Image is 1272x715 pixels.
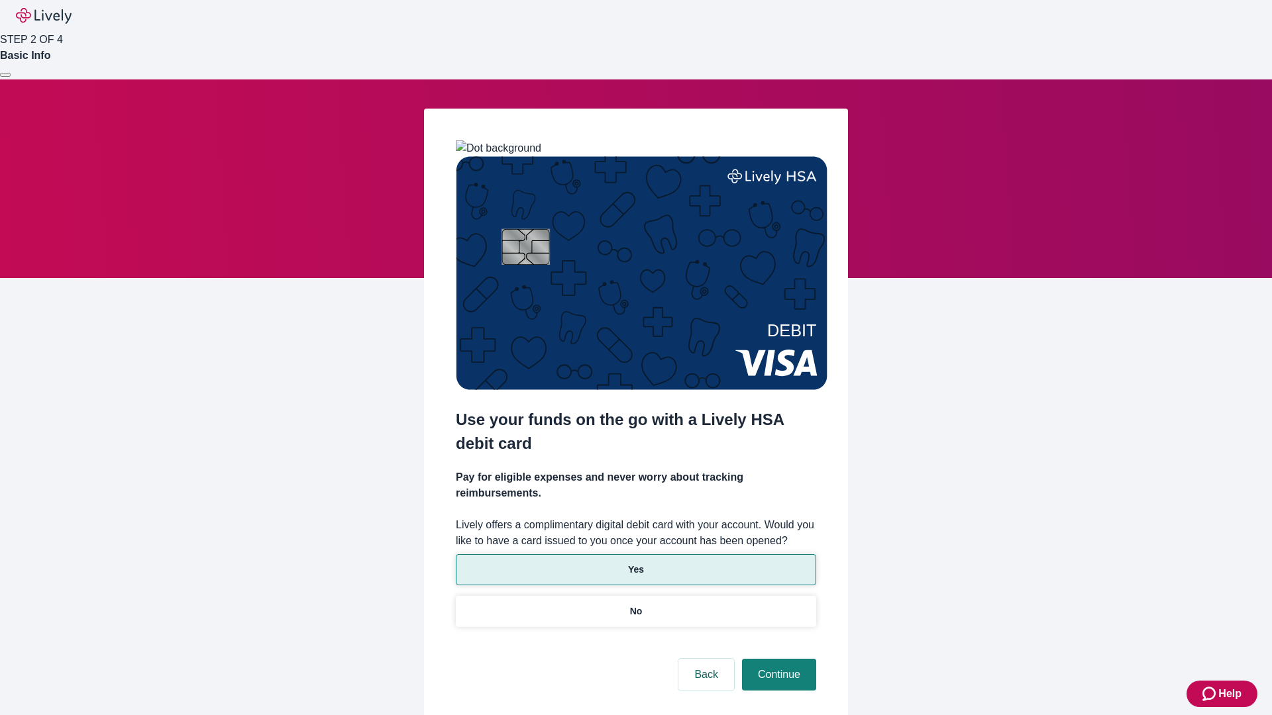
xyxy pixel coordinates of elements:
[456,140,541,156] img: Dot background
[628,563,644,577] p: Yes
[1218,686,1242,702] span: Help
[1202,686,1218,702] svg: Zendesk support icon
[456,517,816,549] label: Lively offers a complimentary digital debit card with your account. Would you like to have a card...
[1187,681,1257,707] button: Zendesk support iconHelp
[742,659,816,691] button: Continue
[630,604,643,618] p: No
[456,469,816,501] h4: Pay for eligible expenses and never worry about tracking reimbursements.
[456,596,816,627] button: No
[456,554,816,585] button: Yes
[456,408,816,455] h2: Use your funds on the go with a Lively HSA debit card
[678,659,734,691] button: Back
[456,156,827,390] img: Debit card
[16,8,72,24] img: Lively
